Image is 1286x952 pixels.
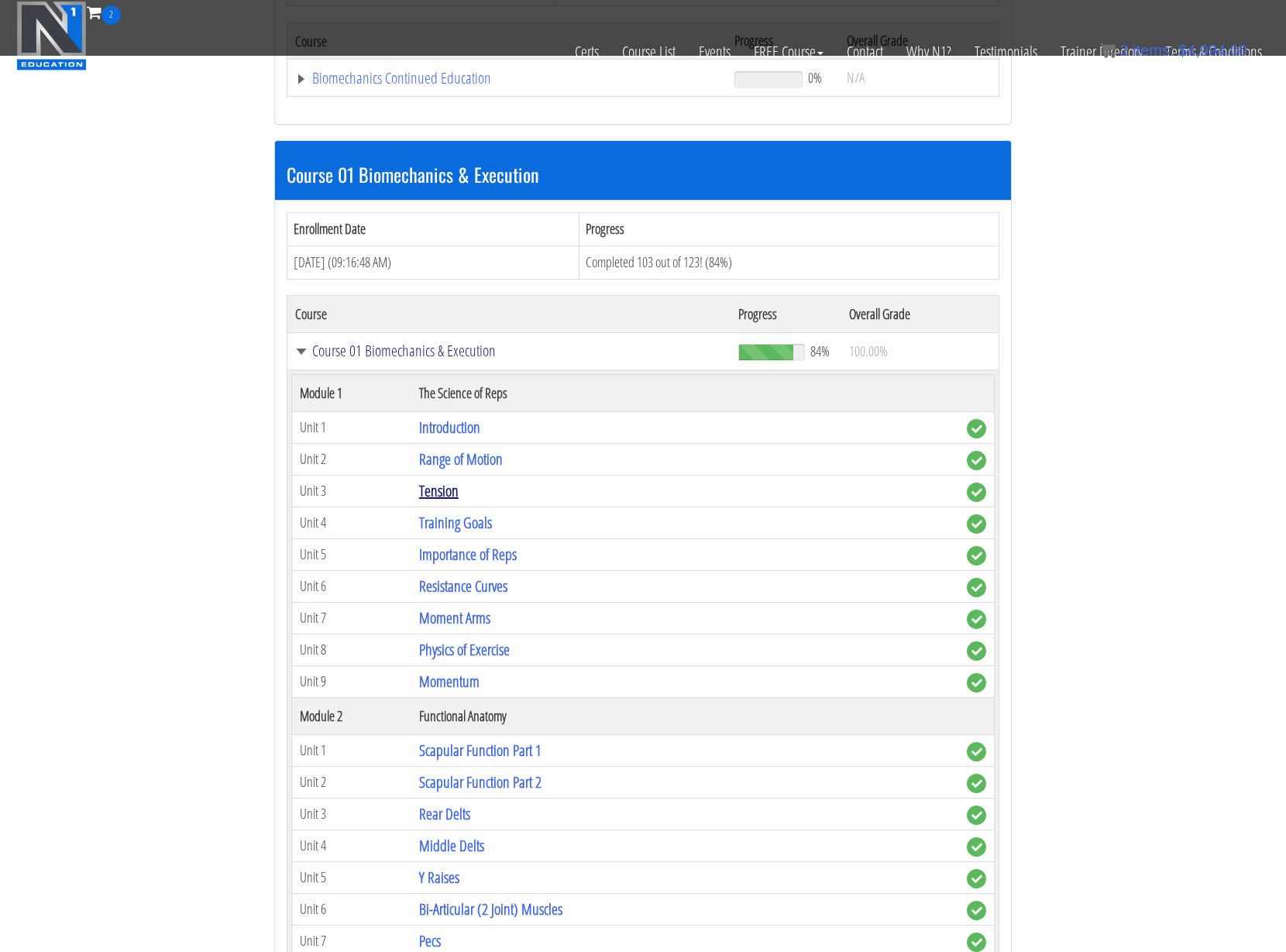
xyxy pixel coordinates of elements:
[419,803,470,824] a: Rear Delts
[287,246,579,279] td: [DATE] (09:16:48 AM)
[967,578,986,597] span: complete
[841,332,999,369] td: 100.00%
[287,164,999,184] h3: Course 01 Biomechanics & Execution
[292,734,411,766] td: Unit 1
[292,893,411,925] td: Unit 6
[963,25,1049,79] a: Testimonials
[87,2,121,22] a: 2
[292,475,411,507] td: Unit 3
[967,806,986,825] span: complete
[292,602,411,634] td: Unit 7
[419,899,562,919] a: Bi-Articular (2 Joint) Muscles
[419,480,459,501] a: Tension
[292,443,411,475] td: Unit 2
[579,246,999,279] td: Completed 103 out of 123! (84%)
[967,774,986,793] span: complete
[292,798,411,830] td: Unit 3
[411,374,959,411] th: The Science of Reps
[731,295,841,332] th: Progress
[808,69,822,86] span: 0%
[292,697,411,734] th: Module 2
[101,5,121,25] span: 2
[563,25,610,79] a: Certs
[292,766,411,798] td: Unit 2
[292,634,411,665] td: Unit 8
[967,546,986,565] span: complete
[610,25,687,79] a: Course List
[1178,42,1187,59] span: $
[687,25,742,79] a: Events
[292,374,411,411] th: Module 1
[287,213,579,246] th: Enrollment Date
[419,867,459,888] a: Y Raises
[16,1,87,70] img: n1-education
[1049,25,1154,79] a: Trainer Directory
[1100,43,1116,58] img: icon11.png
[967,514,986,534] span: complete
[967,869,986,888] span: complete
[967,641,986,661] span: complete
[419,544,517,565] a: Importance of Reps
[419,417,480,438] a: Introduction
[419,449,503,469] a: Range of Motion
[967,837,986,857] span: complete
[419,607,490,628] a: Moment Arms
[967,901,986,920] span: complete
[1178,42,1247,59] bdi: 4,994.00
[835,25,895,79] a: Contact
[419,576,507,596] a: Resistance Curves
[841,295,999,332] th: Overall Grade
[967,419,986,438] span: complete
[419,740,542,761] a: Scapular Function Part 1
[419,512,492,533] a: Training Goals
[419,930,441,951] a: Pecs
[742,25,835,79] a: FREE Course
[292,665,411,697] td: Unit 9
[411,697,959,734] th: Functional Anatomy
[1154,25,1274,79] a: Terms & Conditions
[1119,42,1128,59] span: 2
[1133,42,1174,59] span: items:
[287,295,731,332] th: Course
[292,538,411,570] td: Unit 5
[419,835,484,856] a: Middle Delts
[895,25,963,79] a: Why N1?
[292,411,411,443] td: Unit 1
[967,483,986,502] span: complete
[579,213,999,246] th: Progress
[967,610,986,629] span: complete
[967,673,986,693] span: complete
[292,861,411,893] td: Unit 5
[810,342,830,359] span: 84%
[967,451,986,470] span: complete
[292,830,411,861] td: Unit 4
[292,570,411,602] td: Unit 6
[967,742,986,761] span: complete
[419,772,542,792] a: Scapular Function Part 2
[295,343,723,359] a: Course 01 Biomechanics & Execution
[967,933,986,952] span: complete
[292,507,411,538] td: Unit 4
[419,671,480,692] a: Momentum
[419,639,510,660] a: Physics of Exercise
[1100,42,1247,59] a: 2 items: $4,994.00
